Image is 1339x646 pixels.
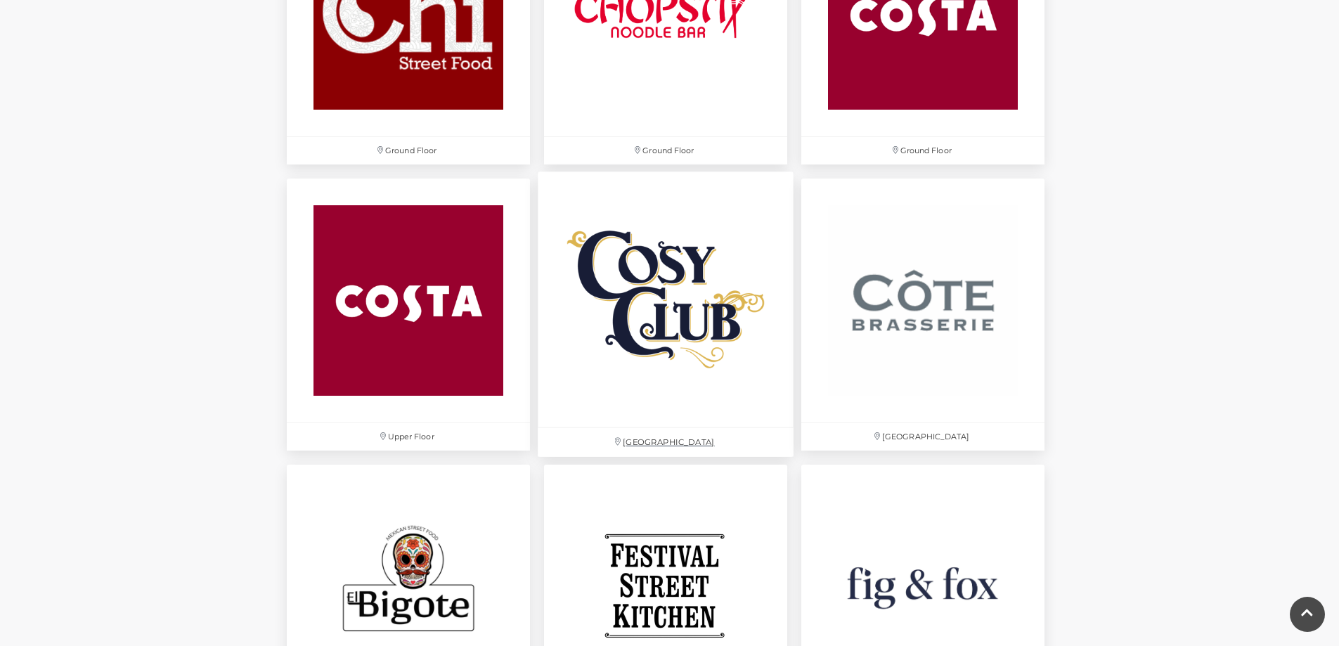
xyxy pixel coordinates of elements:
p: Ground Floor [287,137,530,164]
p: [GEOGRAPHIC_DATA] [538,428,794,457]
p: Ground Floor [544,137,787,164]
a: [GEOGRAPHIC_DATA] [531,164,801,465]
p: Upper Floor [287,423,530,451]
p: [GEOGRAPHIC_DATA] [801,423,1044,451]
a: Upper Floor [280,172,537,457]
p: Ground Floor [801,137,1044,164]
a: [GEOGRAPHIC_DATA] [794,172,1052,457]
